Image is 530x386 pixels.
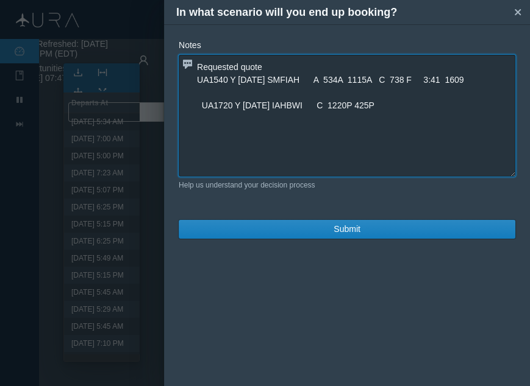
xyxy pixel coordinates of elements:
h4: In what scenario will you end up booking? [176,4,509,21]
span: Notes [179,40,201,50]
button: Close [509,3,527,21]
button: Submit [179,220,515,239]
span: Submit [334,223,360,236]
div: Help us understand your decision process [179,180,515,191]
textarea: Requested quote UA1540 Y [DATE] SMFIAH A 534A 1115A C 738 F 3:41 1609 UA1720 Y [DATE] IAHBWI C 12... [179,55,515,177]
